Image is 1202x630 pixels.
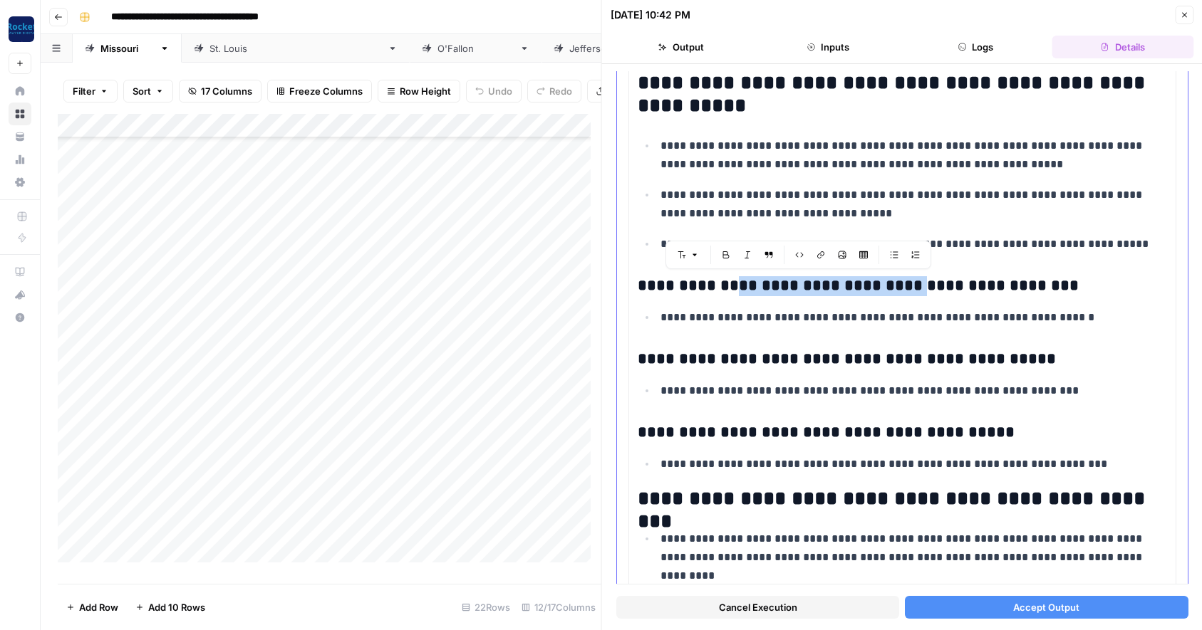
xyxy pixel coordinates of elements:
button: Sort [123,80,173,103]
button: Add Row [58,596,127,619]
button: Details [1052,36,1193,58]
div: [GEOGRAPHIC_DATA] [569,41,665,56]
button: Freeze Columns [267,80,372,103]
button: Output [611,36,752,58]
span: Add Row [79,600,118,614]
span: Freeze Columns [289,84,363,98]
button: Accept Output [905,596,1188,619]
a: [US_STATE] [73,34,182,63]
div: 12/17 Columns [516,596,601,619]
button: Logs [905,36,1047,58]
button: Redo [527,80,581,103]
div: 22 Rows [456,596,516,619]
a: Home [9,80,31,103]
button: Help + Support [9,306,31,329]
button: What's new? [9,283,31,306]
a: AirOps Academy [9,261,31,283]
button: Workspace: Rocket Pilots [9,11,31,47]
a: Usage [9,148,31,171]
button: Filter [63,80,118,103]
div: [US_STATE] [100,41,154,56]
span: Row Height [400,84,451,98]
span: Filter [73,84,95,98]
img: Rocket Pilots Logo [9,16,34,42]
span: Redo [549,84,572,98]
button: Row Height [378,80,460,103]
a: [PERSON_NAME] [410,34,542,63]
button: Cancel Execution [616,596,899,619]
div: [GEOGRAPHIC_DATA][PERSON_NAME] [209,41,382,56]
div: [PERSON_NAME] [437,41,514,56]
a: Your Data [9,125,31,148]
span: Accept Output [1013,600,1079,614]
span: 17 Columns [201,84,252,98]
span: Cancel Execution [718,600,797,614]
a: [GEOGRAPHIC_DATA][PERSON_NAME] [182,34,410,63]
div: What's new? [9,284,31,305]
span: Add 10 Rows [148,600,205,614]
button: Inputs [757,36,899,58]
a: Browse [9,103,31,125]
div: [DATE] 10:42 PM [611,8,690,22]
button: Add 10 Rows [127,596,214,619]
button: 17 Columns [179,80,261,103]
a: [GEOGRAPHIC_DATA] [542,34,693,63]
a: Settings [9,171,31,194]
span: Undo [488,84,512,98]
button: Undo [466,80,522,103]
span: Sort [133,84,151,98]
